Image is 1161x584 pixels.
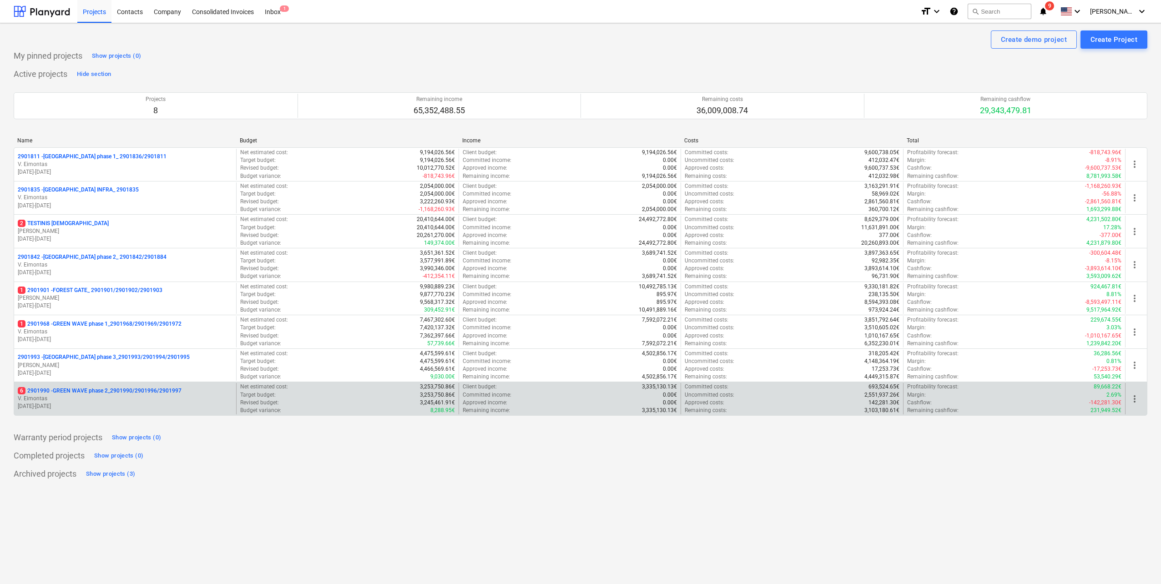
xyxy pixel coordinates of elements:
p: 6,352,230.01€ [864,340,899,347]
p: 2,054,000.00€ [642,206,677,213]
p: 3,593,009.62€ [1086,272,1121,280]
p: 3,851,792.64€ [864,316,899,324]
p: 3,897,363.65€ [864,249,899,257]
p: 0.00€ [663,332,677,340]
p: 8.81% [1106,291,1121,298]
p: 4,475,599.61€ [420,350,455,357]
p: 2901968 - GREEN WAVE phase 1_2901968/2901969/2901972 [18,320,182,328]
p: 3,651,361.52€ [420,249,455,257]
p: 0.00€ [663,198,677,206]
p: V. Eimontas [18,395,232,403]
p: Remaining income [414,96,465,103]
button: Show projects (0) [110,430,163,445]
p: 4,475,599.61€ [420,357,455,365]
p: Committed income : [463,357,511,365]
p: 29,343,479.81 [980,105,1031,116]
div: Costs [684,137,899,144]
p: -8,593,497.11€ [1085,298,1121,306]
span: more_vert [1129,293,1140,304]
p: 9,517,964.92€ [1086,306,1121,314]
p: Approved costs : [685,332,724,340]
div: Show projects (0) [94,451,143,461]
p: Revised budget : [240,298,279,306]
p: Remaining income : [463,206,510,213]
p: -818,743.96€ [423,172,455,180]
p: Cashflow : [907,198,932,206]
p: Remaining cashflow : [907,206,959,213]
p: Approved income : [463,332,507,340]
p: 8,594,393.08€ [864,298,899,306]
p: Net estimated cost : [240,216,288,223]
p: 0.00€ [663,232,677,239]
div: Hide section [77,69,111,80]
div: 62901990 -GREEN WAVE phase 2_2901990/2901996/2901997V. Eimontas[DATE]-[DATE] [18,387,232,410]
p: Margin : [907,190,926,198]
p: -1,010,167.65€ [1085,332,1121,340]
p: Approved costs : [685,232,724,239]
div: 12901968 -GREEN WAVE phase 1_2901968/2901969/2901972V. Eimontas[DATE]-[DATE] [18,320,232,343]
p: Client budget : [463,149,497,156]
p: 9,600,738.05€ [864,149,899,156]
p: 3.03% [1106,324,1121,332]
p: -1,168,260.93€ [1085,182,1121,190]
p: Committed costs : [685,316,728,324]
p: 9,194,026.56€ [420,149,455,156]
p: -818,743.96€ [1089,149,1121,156]
p: 4,148,364.19€ [864,357,899,365]
p: 895.97€ [656,291,677,298]
p: Revised budget : [240,198,279,206]
p: Cashflow : [907,265,932,272]
span: search [972,8,979,15]
p: Budget variance : [240,172,281,180]
p: Budget variance : [240,306,281,314]
p: 377.00€ [879,232,899,239]
p: Revised budget : [240,332,279,340]
p: 360,700.12€ [868,206,899,213]
i: Knowledge base [949,6,959,17]
p: 0.00€ [663,190,677,198]
p: 3,990,346.00€ [420,265,455,272]
p: Uncommitted costs : [685,190,734,198]
p: Remaining costs : [685,172,727,180]
div: Name [17,137,232,144]
p: V. Eimontas [18,261,232,269]
p: 9,600,737.53€ [864,164,899,172]
p: 2901811 - [GEOGRAPHIC_DATA] phase 1_ 2901836/2901811 [18,153,167,161]
p: Margin : [907,224,926,232]
p: Target budget : [240,190,276,198]
button: Hide section [75,67,113,81]
p: TESTINIS [DEMOGRAPHIC_DATA] [18,220,109,227]
p: 4,466,569.61€ [420,365,455,373]
p: Margin : [907,357,926,365]
p: Cashflow : [907,332,932,340]
p: -8.15% [1105,257,1121,265]
p: 1,239,842.20€ [1086,340,1121,347]
p: -9,600,737.53€ [1085,164,1121,172]
p: 229,674.55€ [1090,316,1121,324]
p: [PERSON_NAME] [18,294,232,302]
p: Uncommitted costs : [685,291,734,298]
p: Approved costs : [685,198,724,206]
p: 9,877,770.23€ [420,291,455,298]
div: Show projects (0) [92,51,141,61]
p: -300,604.48€ [1089,249,1121,257]
p: 9,194,026.56€ [642,149,677,156]
p: 2901842 - [GEOGRAPHIC_DATA] phase 2_ 2901842/2901884 [18,253,167,261]
p: Uncommitted costs : [685,257,734,265]
p: Client budget : [463,350,497,357]
p: Committed costs : [685,149,728,156]
p: 2,054,000.00€ [642,182,677,190]
p: 10,492,785.13€ [639,283,677,291]
p: 65,352,488.55 [414,105,465,116]
p: Profitability forecast : [907,350,959,357]
i: notifications [1039,6,1048,17]
p: 1,010,167.65€ [864,332,899,340]
p: Target budget : [240,257,276,265]
div: 2901835 -[GEOGRAPHIC_DATA] INFRA_ 2901835V. Eimontas[DATE]-[DATE] [18,186,232,209]
p: Remaining costs [697,96,748,103]
div: 2901842 -[GEOGRAPHIC_DATA] phase 2_ 2901842/2901884V. Eimontas[DATE]-[DATE] [18,253,232,277]
p: -2,861,560.81€ [1085,198,1121,206]
iframe: Chat Widget [1116,540,1161,584]
p: Approved costs : [685,298,724,306]
p: 0.00€ [663,257,677,265]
